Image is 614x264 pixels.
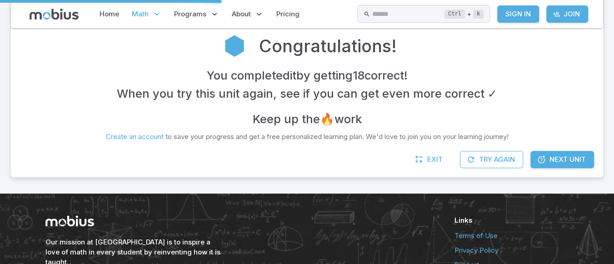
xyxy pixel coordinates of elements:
[132,9,149,19] span: Math
[454,215,569,225] h6: Links
[549,154,586,164] span: Next Unit
[117,85,497,103] h4: When you try this unit again, see if you can get even more correct ✓
[454,245,569,255] a: Privacy Policy
[460,151,523,168] button: Try Again
[473,10,484,19] kbd: k
[497,5,539,23] a: Sign In
[530,151,594,168] a: Next Unit
[259,33,397,59] h2: Congratulations!
[454,231,569,241] a: Terms of Use
[274,4,302,25] a: Pricing
[232,9,251,19] span: About
[106,132,509,142] p: to save your progress and get a free personalized learning plan. We'd love to join you on your le...
[444,10,465,19] kbd: Ctrl
[207,66,408,85] h4: You completed it by getting 18 correct !
[410,151,449,168] a: Exit
[427,154,443,164] span: Exit
[174,9,206,19] span: Programs
[253,110,362,128] h4: Keep up the 🔥 work
[546,5,588,23] a: Join
[444,9,484,20] div: +
[97,4,122,25] a: Home
[106,132,164,141] a: Create an account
